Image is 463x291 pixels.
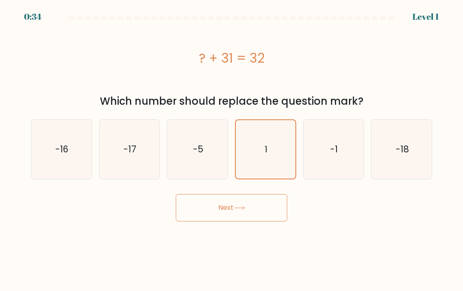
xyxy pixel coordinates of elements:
[123,143,136,155] text: -17
[412,10,439,23] div: Level 1
[193,143,203,155] text: -5
[56,143,69,155] text: -16
[265,143,268,155] text: 1
[330,143,338,155] text: -1
[395,143,409,155] text: -18
[176,194,287,221] button: Next
[31,48,432,68] div: ? + 31 = 32
[24,10,42,23] div: 0:34
[36,94,427,109] div: Which number should replace the question mark?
